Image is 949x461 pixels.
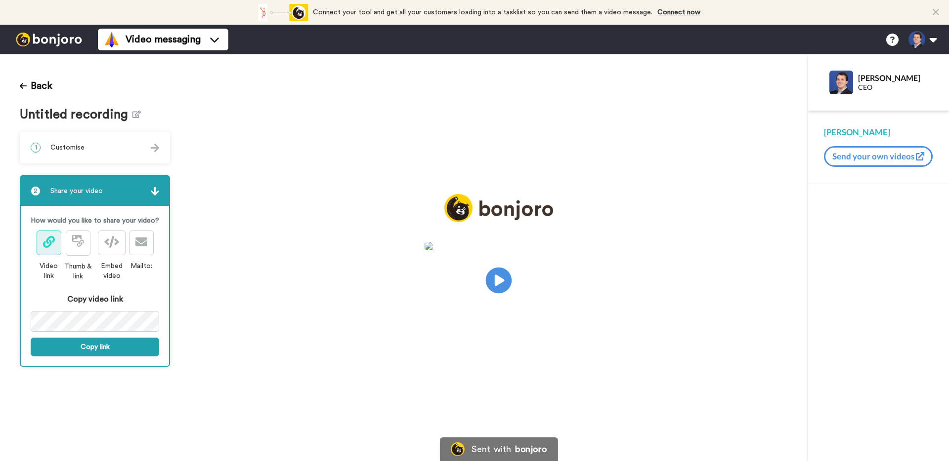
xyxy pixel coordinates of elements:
[31,338,159,356] button: Copy link
[104,32,120,47] img: vm-color.svg
[472,445,511,454] div: Sent with
[129,261,154,271] div: Mailto:
[425,242,573,250] img: 2a5a2345-4f19-4fbd-976a-6f0b296c02f3.jpg
[31,293,159,305] div: Copy video link
[444,194,553,222] img: logo_full.png
[824,126,933,138] div: [PERSON_NAME]
[440,437,558,461] a: Bonjoro LogoSent withbonjoro
[126,33,201,46] span: Video messaging
[20,108,132,122] span: Untitled recording
[94,261,129,281] div: Embed video
[515,445,547,454] div: bonjoro
[20,74,52,98] button: Back
[61,262,94,281] div: Thumb & link
[31,143,41,153] span: 1
[254,4,308,21] div: animation
[151,187,159,195] img: arrow.svg
[12,33,86,46] img: bj-logo-header-white.svg
[31,216,159,226] p: How would you like to share your video?
[31,186,41,196] span: 2
[313,9,652,16] span: Connect your tool and get all your customers loading into a tasklist so you can send them a video...
[824,146,933,167] button: Send your own videos
[20,132,170,163] div: 1Customise
[151,144,159,152] img: arrow.svg
[50,143,85,153] span: Customise
[858,83,933,92] div: CEO
[829,71,853,94] img: Profile Image
[858,73,933,82] div: [PERSON_NAME]
[451,442,465,456] img: Bonjoro Logo
[50,186,103,196] span: Share your video
[657,9,700,16] a: Connect now
[36,261,62,281] div: Video link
